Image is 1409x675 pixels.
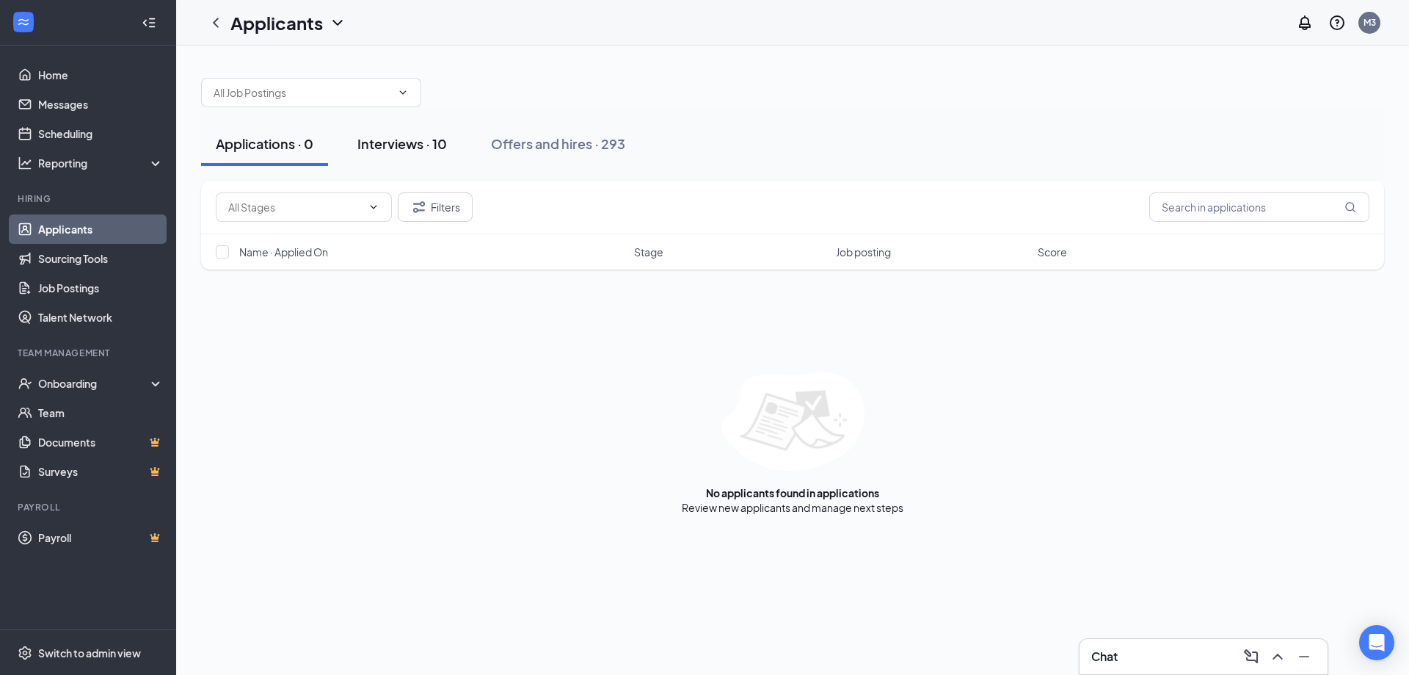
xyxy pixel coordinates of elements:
[1295,648,1313,665] svg: Minimize
[38,60,164,90] a: Home
[38,214,164,244] a: Applicants
[38,427,164,457] a: DocumentsCrown
[1328,14,1346,32] svg: QuestionInfo
[38,376,151,391] div: Onboarding
[18,156,32,170] svg: Analysis
[1149,192,1369,222] input: Search in applications
[18,347,161,359] div: Team Management
[397,87,409,98] svg: ChevronDown
[228,199,362,215] input: All Stages
[1091,649,1118,665] h3: Chat
[1266,645,1289,668] button: ChevronUp
[1038,245,1067,259] span: Score
[18,501,161,513] div: Payroll
[214,84,391,101] input: All Job Postings
[1344,201,1356,213] svg: MagnifyingGlass
[634,245,663,259] span: Stage
[706,486,879,500] div: No applicants found in applications
[682,500,903,515] div: Review new applicants and manage next steps
[38,156,164,170] div: Reporting
[16,15,31,29] svg: WorkstreamLogo
[38,646,141,660] div: Switch to admin view
[216,134,313,153] div: Applications · 0
[329,14,346,32] svg: ChevronDown
[38,90,164,119] a: Messages
[1239,645,1263,668] button: ComposeMessage
[38,273,164,303] a: Job Postings
[836,245,891,259] span: Job posting
[1296,14,1314,32] svg: Notifications
[38,303,164,332] a: Talent Network
[410,198,428,216] svg: Filter
[38,457,164,486] a: SurveysCrown
[239,245,328,259] span: Name · Applied On
[1242,648,1260,665] svg: ComposeMessage
[1292,645,1316,668] button: Minimize
[1269,648,1286,665] svg: ChevronUp
[38,398,164,427] a: Team
[398,192,473,222] button: Filter Filters
[142,15,156,30] svg: Collapse
[491,134,625,153] div: Offers and hires · 293
[38,523,164,552] a: PayrollCrown
[1359,625,1394,660] div: Open Intercom Messenger
[721,372,864,471] img: empty-state
[207,14,225,32] svg: ChevronLeft
[368,201,379,213] svg: ChevronDown
[18,376,32,391] svg: UserCheck
[38,119,164,148] a: Scheduling
[1364,16,1376,29] div: M3
[18,646,32,660] svg: Settings
[38,244,164,273] a: Sourcing Tools
[357,134,447,153] div: Interviews · 10
[230,10,323,35] h1: Applicants
[18,192,161,205] div: Hiring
